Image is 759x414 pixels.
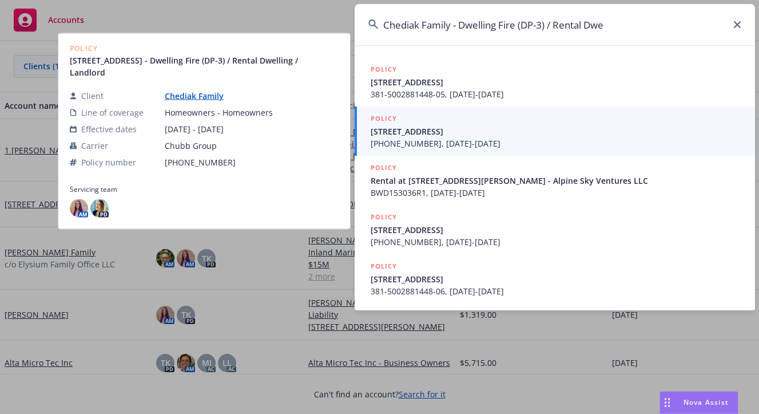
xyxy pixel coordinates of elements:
[355,205,755,254] a: POLICY[STREET_ADDRESS][PHONE_NUMBER], [DATE]-[DATE]
[371,224,741,236] span: [STREET_ADDRESS]
[355,254,755,303] a: POLICY[STREET_ADDRESS]381-5002881448-06, [DATE]-[DATE]
[371,261,397,272] h5: POLICY
[371,187,741,199] span: BWD153036R1, [DATE]-[DATE]
[371,88,741,100] span: 381-5002881448-05, [DATE]-[DATE]
[371,273,741,285] span: [STREET_ADDRESS]
[371,113,397,124] h5: POLICY
[371,175,741,187] span: Rental at [STREET_ADDRESS][PERSON_NAME] - Alpine Sky Ventures LLC
[660,392,674,413] div: Drag to move
[371,236,741,248] span: [PHONE_NUMBER], [DATE]-[DATE]
[355,57,755,107] a: POLICY[STREET_ADDRESS]381-5002881448-05, [DATE]-[DATE]
[371,125,741,137] span: [STREET_ADDRESS]
[355,156,755,205] a: POLICYRental at [STREET_ADDRESS][PERSON_NAME] - Alpine Sky Ventures LLCBWD153036R1, [DATE]-[DATE]
[371,211,397,223] h5: POLICY
[355,107,755,156] a: POLICY[STREET_ADDRESS][PHONE_NUMBER], [DATE]-[DATE]
[371,76,741,88] span: [STREET_ADDRESS]
[371,64,397,75] h5: POLICY
[371,162,397,174] h5: POLICY
[371,285,741,297] span: 381-5002881448-06, [DATE]-[DATE]
[371,137,741,149] span: [PHONE_NUMBER], [DATE]-[DATE]
[355,4,755,45] input: Search...
[684,397,729,407] span: Nova Assist
[659,391,738,414] button: Nova Assist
